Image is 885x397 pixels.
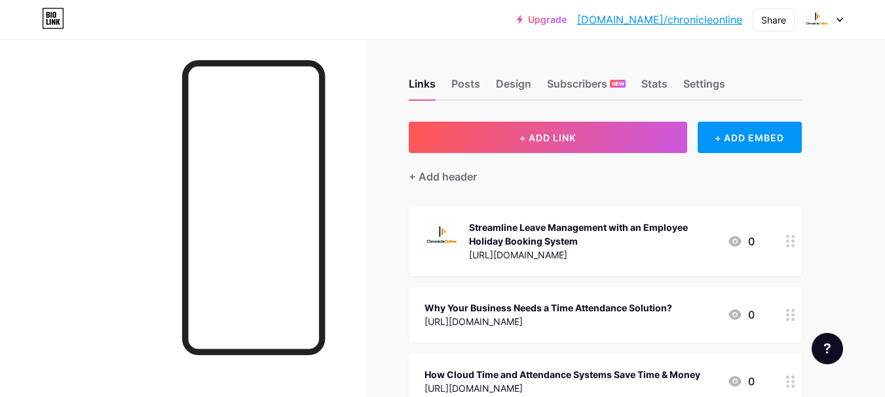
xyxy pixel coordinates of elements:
[409,122,687,153] button: + ADD LINK
[547,76,626,99] div: Subscribers
[424,381,700,395] div: [URL][DOMAIN_NAME]
[727,307,755,322] div: 0
[577,12,742,27] a: [DOMAIN_NAME]/chronicleonline
[727,373,755,389] div: 0
[424,368,700,381] div: How Cloud Time and Attendance Systems Save Time & Money
[469,220,717,248] div: Streamline Leave Management with an Employee Holiday Booking System
[496,76,531,99] div: Design
[641,76,668,99] div: Stats
[804,7,829,32] img: chronicleonline
[424,301,672,315] div: Why Your Business Needs a Time Attendance Solution?
[424,219,459,253] img: Streamline Leave Management with an Employee Holiday Booking System
[409,169,477,184] div: + Add header
[451,76,480,99] div: Posts
[698,122,802,153] div: + ADD EMBED
[761,13,786,27] div: Share
[519,132,576,143] span: + ADD LINK
[727,233,755,249] div: 0
[517,14,567,25] a: Upgrade
[683,76,725,99] div: Settings
[424,315,672,328] div: [URL][DOMAIN_NAME]
[469,248,717,262] div: [URL][DOMAIN_NAME]
[409,76,436,99] div: Links
[612,80,624,88] span: NEW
